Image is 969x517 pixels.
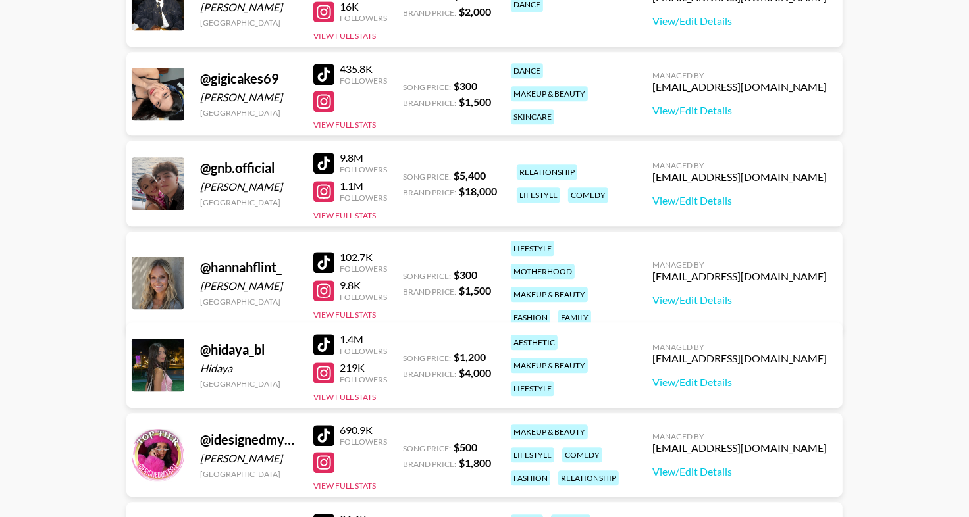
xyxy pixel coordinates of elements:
[652,270,827,283] div: [EMAIL_ADDRESS][DOMAIN_NAME]
[652,260,827,270] div: Managed By
[511,424,588,439] div: makeup & beauty
[652,194,827,207] a: View/Edit Details
[403,369,456,379] span: Brand Price:
[511,63,543,78] div: dance
[403,82,451,92] span: Song Price:
[511,335,558,350] div: aesthetic
[340,180,387,193] div: 1.1M
[454,268,477,281] strong: $ 300
[200,259,298,276] div: @ hannahflint_
[340,151,387,164] div: 9.8M
[200,91,298,104] div: [PERSON_NAME]
[340,164,387,174] div: Followers
[517,164,577,180] div: relationship
[652,80,827,93] div: [EMAIL_ADDRESS][DOMAIN_NAME]
[200,1,298,14] div: [PERSON_NAME]
[454,80,477,92] strong: $ 300
[340,193,387,203] div: Followers
[200,197,298,207] div: [GEOGRAPHIC_DATA]
[200,108,298,118] div: [GEOGRAPHIC_DATA]
[459,284,491,297] strong: $ 1,500
[313,481,376,491] button: View Full Stats
[200,160,298,176] div: @ gnb.official
[340,76,387,86] div: Followers
[200,452,298,465] div: [PERSON_NAME]
[403,287,456,297] span: Brand Price:
[340,346,387,356] div: Followers
[340,361,387,374] div: 219K
[340,333,387,346] div: 1.4M
[200,469,298,479] div: [GEOGRAPHIC_DATA]
[511,310,550,325] div: fashion
[459,366,491,379] strong: $ 4,000
[403,172,451,182] span: Song Price:
[340,13,387,23] div: Followers
[403,459,456,469] span: Brand Price:
[652,14,827,28] a: View/Edit Details
[200,70,298,87] div: @ gigicakes69
[200,431,298,448] div: @ idesignedmyself
[454,169,486,182] strong: $ 5,400
[313,31,376,41] button: View Full Stats
[459,456,491,469] strong: $ 1,800
[403,98,456,108] span: Brand Price:
[652,293,827,307] a: View/Edit Details
[652,352,827,365] div: [EMAIL_ADDRESS][DOMAIN_NAME]
[200,379,298,389] div: [GEOGRAPHIC_DATA]
[652,431,827,441] div: Managed By
[200,362,298,375] div: Hidaya
[313,120,376,130] button: View Full Stats
[459,5,491,18] strong: $ 2,000
[459,185,497,197] strong: $ 18,000
[652,104,827,117] a: View/Edit Details
[200,341,298,358] div: @ hidaya_bl
[511,287,588,302] div: makeup & beauty
[652,376,827,389] a: View/Edit Details
[511,264,575,279] div: motherhood
[200,180,298,193] div: [PERSON_NAME]
[403,271,451,281] span: Song Price:
[340,279,387,292] div: 9.8K
[313,392,376,402] button: View Full Stats
[340,264,387,274] div: Followers
[403,443,451,453] span: Song Price:
[340,437,387,447] div: Followers
[403,353,451,363] span: Song Price:
[558,310,591,325] div: family
[200,297,298,307] div: [GEOGRAPHIC_DATA]
[459,95,491,108] strong: $ 1,500
[511,86,588,101] div: makeup & beauty
[313,210,376,220] button: View Full Stats
[652,441,827,455] div: [EMAIL_ADDRESS][DOMAIN_NAME]
[511,470,550,485] div: fashion
[568,187,608,203] div: comedy
[403,8,456,18] span: Brand Price:
[511,109,554,124] div: skincare
[511,381,554,396] div: lifestyle
[652,70,827,80] div: Managed By
[454,441,477,453] strong: $ 500
[340,62,387,76] div: 435.8K
[652,465,827,478] a: View/Edit Details
[562,447,602,462] div: comedy
[511,241,554,256] div: lifestyle
[403,187,456,197] span: Brand Price:
[511,447,554,462] div: lifestyle
[652,170,827,184] div: [EMAIL_ADDRESS][DOMAIN_NAME]
[340,424,387,437] div: 690.9K
[340,292,387,302] div: Followers
[517,187,560,203] div: lifestyle
[340,374,387,384] div: Followers
[340,251,387,264] div: 102.7K
[200,18,298,28] div: [GEOGRAPHIC_DATA]
[652,160,827,170] div: Managed By
[558,470,619,485] div: relationship
[454,351,486,363] strong: $ 1,200
[200,280,298,293] div: [PERSON_NAME]
[652,342,827,352] div: Managed By
[313,310,376,320] button: View Full Stats
[511,358,588,373] div: makeup & beauty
